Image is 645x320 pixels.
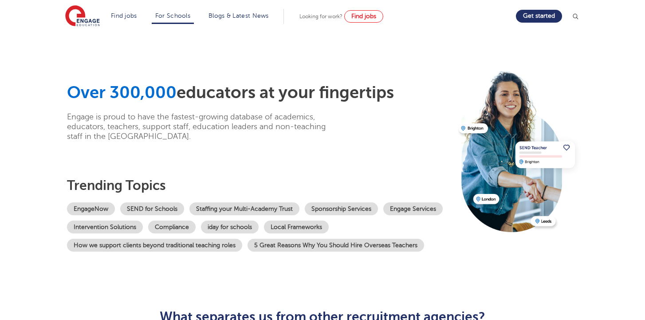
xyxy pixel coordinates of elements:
span: Looking for work? [299,13,342,20]
a: 5 Great Reasons Why You Should Hire Overseas Teachers [248,239,424,252]
a: Local Frameworks [264,221,329,233]
span: Find jobs [351,13,376,20]
a: Sponsorship Services [305,202,378,215]
h1: educators at your fingertips [67,83,452,103]
a: Find jobs [344,10,383,23]
a: EngageNow [67,202,115,215]
a: How we support clients beyond traditional teaching roles [67,239,242,252]
a: Get started [516,10,562,23]
a: Find jobs [111,12,137,19]
a: iday for schools [201,221,259,233]
img: Engage Education [65,5,100,28]
span: Over 300,000 [67,83,177,102]
a: Intervention Solutions [67,221,143,233]
a: For Schools [155,12,190,19]
a: SEND for Schools [120,202,184,215]
a: Engage Services [383,202,443,215]
p: Engage is proud to have the fastest-growing database of academics, educators, teachers, support s... [67,112,340,141]
a: Blogs & Latest News [208,12,269,19]
h3: Trending topics [67,178,452,194]
a: Staffing your Multi-Academy Trust [189,202,299,215]
a: Compliance [148,221,196,233]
